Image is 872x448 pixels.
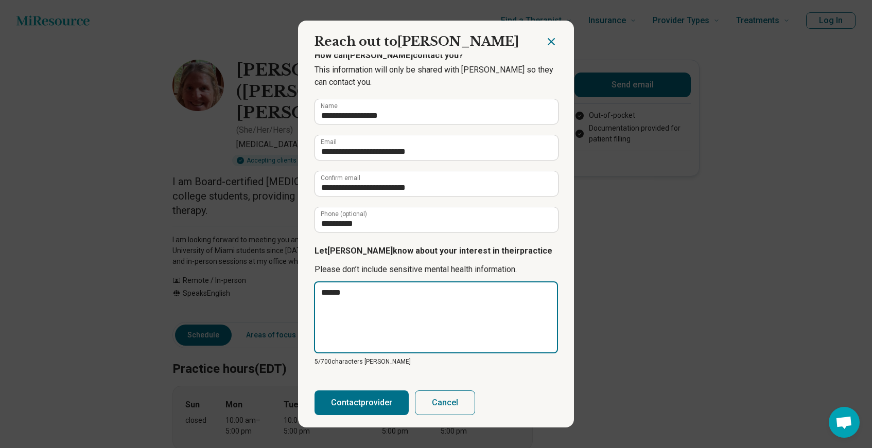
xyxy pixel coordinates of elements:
[315,49,557,62] p: How can [PERSON_NAME] contact you?
[415,390,475,415] button: Cancel
[315,245,557,257] p: Let [PERSON_NAME] know about your interest in their practice
[315,390,409,415] button: Contactprovider
[321,175,360,181] label: Confirm email
[321,103,338,109] label: Name
[315,64,557,88] p: This information will only be shared with [PERSON_NAME] so they can contact you.
[315,34,519,49] span: Reach out to [PERSON_NAME]
[321,139,337,145] label: Email
[315,357,557,366] p: 5/ 700 characters [PERSON_NAME]
[545,35,557,48] button: Close dialog
[315,263,557,276] p: Please don’t include sensitive mental health information.
[321,211,367,217] label: Phone (optional)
